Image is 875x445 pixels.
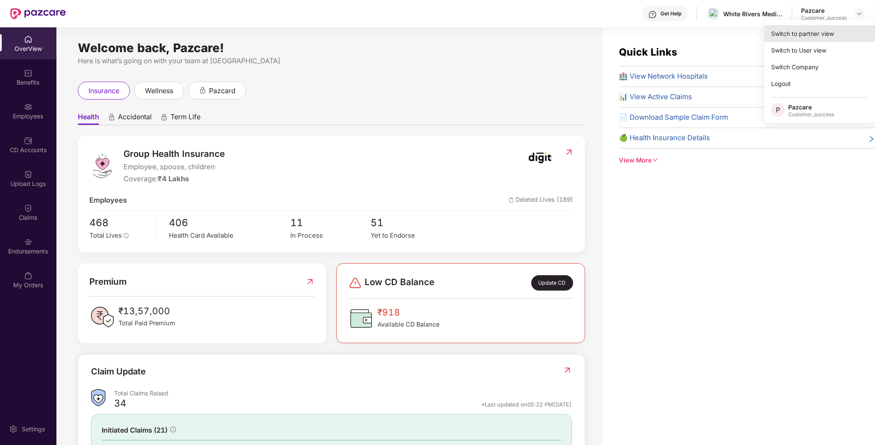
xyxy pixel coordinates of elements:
[660,10,681,17] div: Get Help
[145,85,173,96] span: wellness
[648,10,657,19] img: svg+xml;base64,PHN2ZyBpZD0iSGVscC0zMngzMiIgeG1sbnM9Imh0dHA6Ly93d3cudzMub3JnLzIwMDAvc3ZnIiB3aWR0aD...
[78,56,585,66] div: Here is what’s going on with your team at [GEOGRAPHIC_DATA]
[78,112,99,125] span: Health
[24,271,32,280] img: svg+xml;base64,PHN2ZyBpZD0iTXlfT3JkZXJzIiBkYXRhLW5hbWU9Ik15IE9yZGVycyIgeG1sbnM9Imh0dHA6Ly93d3cudz...
[709,9,718,19] img: download%20(2).png
[788,103,834,111] div: Pazcare
[348,306,374,331] img: CDBalanceIcon
[124,162,225,173] span: Employee, spouse, children
[365,275,434,291] span: Low CD Balance
[509,197,514,203] img: deleteIcon
[24,170,32,179] img: svg+xml;base64,PHN2ZyBpZD0iVXBsb2FkX0xvZ3MiIGRhdGEtbmFtZT0iVXBsb2FkIExvZ3MiIHhtbG5zPSJodHRwOi8vd3...
[24,238,32,246] img: svg+xml;base64,PHN2ZyBpZD0iRW5kb3JzZW1lbnRzIiB4bWxucz0iaHR0cDovL3d3dy53My5vcmcvMjAwMC9zdmciIHdpZH...
[371,215,452,230] span: 51
[509,195,574,206] span: Deleted Lives (189)
[118,304,175,318] span: ₹13,57,000
[89,231,122,239] span: Total Lives
[776,105,780,115] span: P
[171,112,200,125] span: Term Life
[619,133,710,144] span: 🍏 Health Insurance Details
[24,35,32,44] img: svg+xml;base64,PHN2ZyBpZD0iSG9tZSIgeG1sbnM9Imh0dHA6Ly93d3cudzMub3JnLzIwMDAvc3ZnIiB3aWR0aD0iMjAiIG...
[9,425,18,433] img: svg+xml;base64,PHN2ZyBpZD0iU2V0dGluZy0yMHgyMCIgeG1sbnM9Imh0dHA6Ly93d3cudzMub3JnLzIwMDAvc3ZnIiB3aW...
[169,230,290,241] div: Health Card Available
[91,389,106,407] img: ClaimsSummaryIcon
[19,425,47,433] div: Settings
[89,153,115,179] img: logo
[619,91,692,103] span: 📊 View Active Claims
[531,275,573,291] div: Update CD
[169,215,290,230] span: 406
[89,215,150,230] span: 468
[788,111,834,118] div: Customer_success
[565,148,574,156] img: RedirectIcon
[88,85,119,96] span: insurance
[24,69,32,77] img: svg+xml;base64,PHN2ZyBpZD0iQmVuZWZpdHMiIHhtbG5zPSJodHRwOi8vd3d3LnczLm9yZy8yMDAwL3N2ZyIgd2lkdGg9Ij...
[170,427,176,433] span: info-circle
[801,6,847,15] div: Pazcare
[78,44,585,51] div: Welcome back, Pazcare!
[108,113,115,121] div: animation
[24,204,32,212] img: svg+xml;base64,PHN2ZyBpZD0iQ2xhaW0iIHhtbG5zPSJodHRwOi8vd3d3LnczLm9yZy8yMDAwL3N2ZyIgd2lkdGg9IjIwIi...
[118,112,152,125] span: Accidental
[619,71,708,82] span: 🏥 View Network Hospitals
[199,86,206,94] div: animation
[91,365,146,378] div: Claim Update
[482,401,572,408] div: *Last updated on 05:22 PM[DATE]
[619,156,875,165] div: View More
[619,112,728,123] span: 📄 Download Sample Claim Form
[209,85,236,96] span: pazcard
[102,425,168,436] span: Initiated Claims (21)
[619,46,678,58] span: Quick Links
[24,136,32,145] img: svg+xml;base64,PHN2ZyBpZD0iQ0RfQWNjb3VudHMiIGRhdGEtbmFtZT0iQ0QgQWNjb3VudHMiIHhtbG5zPSJodHRwOi8vd3...
[290,230,371,241] div: In Process
[124,174,225,185] div: Coverage:
[10,8,66,19] img: New Pazcare Logo
[801,15,847,21] div: Customer_success
[89,195,127,206] span: Employees
[158,174,189,183] span: ₹4 Lakhs
[24,103,32,111] img: svg+xml;base64,PHN2ZyBpZD0iRW1wbG95ZWVzIiB4bWxucz0iaHR0cDovL3d3dy53My5vcmcvMjAwMC9zdmciIHdpZHRoPS...
[114,389,572,397] div: Total Claims Raised
[89,275,127,289] span: Premium
[652,157,658,163] span: down
[160,113,168,121] div: animation
[348,276,362,290] img: svg+xml;base64,PHN2ZyBpZD0iRGFuZ2VyLTMyeDMyIiB4bWxucz0iaHR0cDovL3d3dy53My5vcmcvMjAwMC9zdmciIHdpZH...
[377,320,439,330] span: Available CD Balance
[114,397,126,412] div: 34
[124,147,225,161] span: Group Health Insurance
[524,147,556,168] img: insurerIcon
[290,215,371,230] span: 11
[306,275,315,289] img: RedirectIcon
[371,230,452,241] div: Yet to Endorse
[118,318,175,328] span: Total Paid Premium
[563,366,572,374] img: RedirectIcon
[377,306,439,320] span: ₹918
[723,10,783,18] div: White Rivers Media Solutions Private Limited
[89,304,115,330] img: PaidPremiumIcon
[868,134,875,144] span: right
[856,10,863,17] img: svg+xml;base64,PHN2ZyBpZD0iRHJvcGRvd24tMzJ4MzIiIHhtbG5zPSJodHRwOi8vd3d3LnczLm9yZy8yMDAwL3N2ZyIgd2...
[124,233,129,238] span: info-circle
